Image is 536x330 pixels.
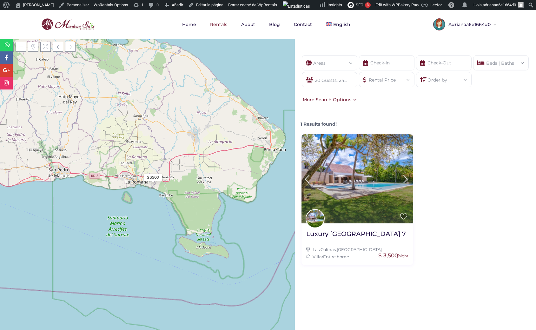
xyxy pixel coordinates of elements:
[301,134,414,224] img: Luxury Villa Colinas 7
[306,230,406,243] a: Luxury [GEOGRAPHIC_DATA] 7
[421,72,467,83] div: Order by
[302,72,357,87] div: 20 Guests, 24 Infants
[333,22,350,27] span: English
[365,2,371,8] div: 3
[356,3,363,7] span: SEO
[307,56,352,67] div: Areas
[301,96,357,103] div: More Search Options
[100,97,195,130] div: Loading Maps
[313,254,322,259] a: Villa
[306,246,409,253] div: ,
[288,10,318,39] a: Contact
[204,10,234,39] a: Rentals
[445,22,492,27] span: Adrianaa6e1664d0
[147,175,159,180] div: $ 3500
[364,72,409,83] div: Rental Price
[299,116,533,128] div: 1 Results found!
[483,3,516,7] span: adrianaa6e1664d0
[359,55,414,70] input: Check-In
[306,230,406,238] h2: Luxury [GEOGRAPHIC_DATA] 7
[283,1,310,11] img: Visitas de 48 horas. Haz clic para ver más estadísticas del sitio.
[478,56,524,67] div: Beds | Baths
[263,10,286,39] a: Blog
[306,253,409,260] div: /
[235,10,261,39] a: About
[337,247,382,252] a: [GEOGRAPHIC_DATA]
[40,17,96,32] img: logo
[176,10,202,39] a: Home
[313,247,336,252] a: Las Colinas
[320,10,356,39] a: English
[323,254,349,259] a: Entire home
[416,55,472,70] input: Check-Out
[328,3,342,7] span: Insights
